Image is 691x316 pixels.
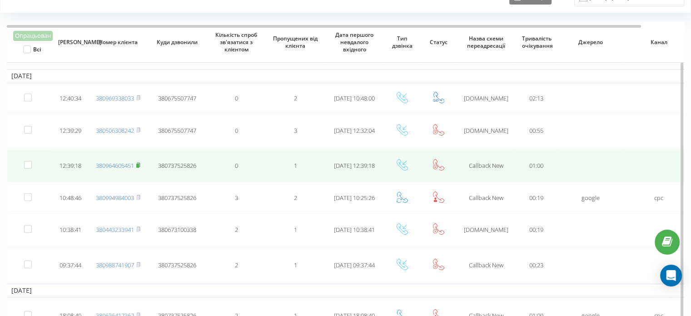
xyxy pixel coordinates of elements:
[52,149,89,182] td: 12:39:18
[516,85,557,112] td: 02:13
[52,248,89,281] td: 09:37:44
[52,213,89,246] td: 10:38:41
[557,184,625,211] td: google
[96,261,134,269] a: 380988741907
[158,94,196,102] span: 380675507747
[516,213,557,246] td: 00:19
[273,35,318,49] span: Пропущених від клієнта
[52,85,89,112] td: 12:40:34
[96,39,141,46] span: Номер клієнта
[214,31,259,53] span: Кількість спроб зв'язатися з клієнтом
[158,194,196,202] span: 380737525826
[158,161,196,170] span: 380737525826
[158,226,196,234] span: 380673100338
[457,213,516,246] td: [DOMAIN_NAME]
[235,226,238,234] span: 2
[332,31,377,53] span: Дата першого невдалого вхідного
[235,194,238,202] span: 3
[516,114,557,147] td: 00:55
[632,39,686,46] span: Канал
[235,261,238,269] span: 2
[334,94,375,102] span: [DATE] 10:48:00
[390,35,414,49] span: Тип дзвінка
[334,261,375,269] span: [DATE] 09:37:44
[96,161,134,170] a: 380964605451
[294,161,297,170] span: 1
[660,265,682,286] div: Open Intercom Messenger
[158,126,196,135] span: 380675507747
[564,39,617,46] span: Джерело
[334,126,375,135] span: [DATE] 12:32:04
[516,184,557,211] td: 00:19
[334,161,375,170] span: [DATE] 12:39:18
[334,226,375,234] span: [DATE] 10:38:41
[294,261,297,269] span: 1
[457,149,516,182] td: Сallback New
[516,149,557,182] td: 01:00
[457,184,516,211] td: Сallback New
[96,226,134,234] a: 380443233941
[516,248,557,281] td: 00:23
[522,35,551,49] span: Тривалість очікування
[96,194,134,202] a: 380994984003
[457,114,516,147] td: [DOMAIN_NAME]
[464,35,509,49] span: Назва схеми переадресації
[235,161,238,170] span: 0
[457,85,516,112] td: [DOMAIN_NAME]
[23,45,41,53] label: Всі
[294,194,297,202] span: 2
[294,226,297,234] span: 1
[96,94,134,102] a: 380969338033
[52,114,89,147] td: 12:39:29
[158,261,196,269] span: 380737525826
[96,126,134,135] a: 380506308242
[52,184,89,211] td: 10:48:46
[58,39,83,46] span: [PERSON_NAME]
[426,39,451,46] span: Статус
[334,194,375,202] span: [DATE] 10:25:26
[294,94,297,102] span: 2
[235,94,238,102] span: 0
[294,126,297,135] span: 3
[235,126,238,135] span: 0
[457,248,516,281] td: Сallback New
[155,39,200,46] span: Куди дзвонили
